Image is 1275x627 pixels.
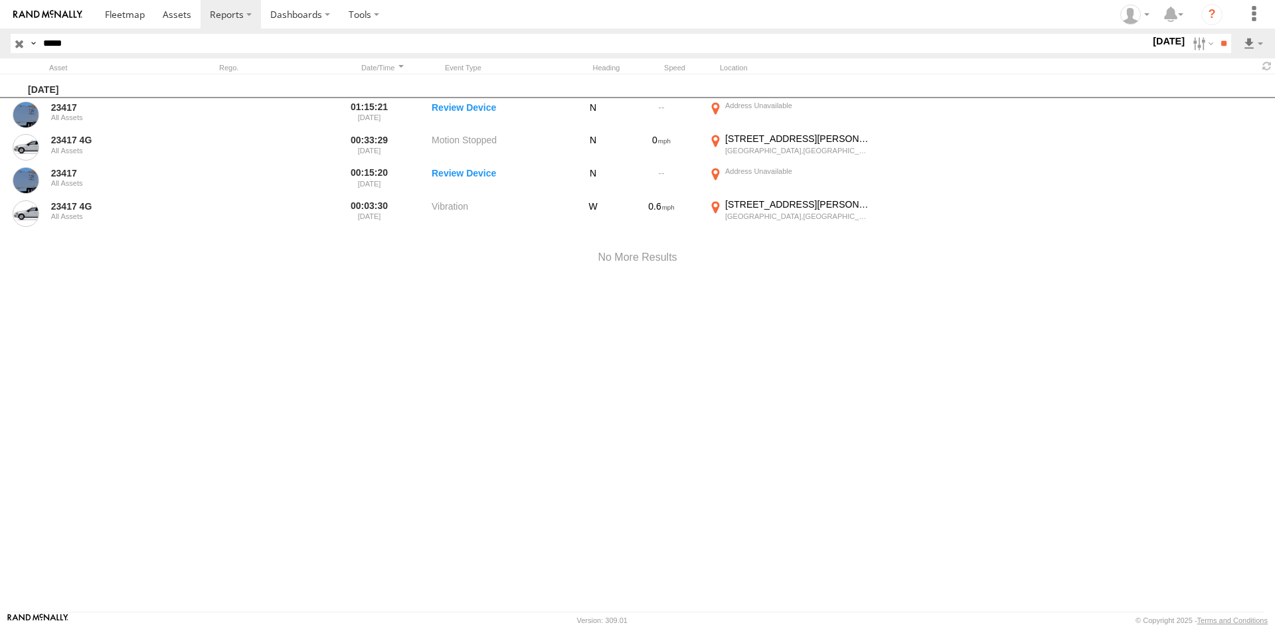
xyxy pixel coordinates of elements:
[725,198,871,210] div: [STREET_ADDRESS][PERSON_NAME]
[51,200,180,212] a: 23417 4G
[28,34,39,53] label: Search Query
[707,133,873,163] label: Click to View Event Location
[707,165,873,196] label: Click to View Event Location
[707,100,873,130] label: Click to View Event Location
[7,614,68,627] a: Visit our Website
[51,134,180,146] a: 23417 4G
[570,100,616,130] div: N
[725,146,871,155] div: [GEOGRAPHIC_DATA],[GEOGRAPHIC_DATA]
[1197,616,1268,624] a: Terms and Conditions
[1136,616,1268,624] div: © Copyright 2025 -
[51,113,180,121] div: All Assets
[344,100,394,130] label: 01:15:21 [DATE]
[432,165,564,196] label: Review Device
[51,212,180,220] div: All Assets
[1201,4,1223,25] i: ?
[357,63,408,72] div: Click to Sort
[1242,34,1264,53] label: Export results as...
[13,10,82,19] img: rand-logo.svg
[1187,34,1216,53] label: Search Filter Options
[344,165,394,196] label: 00:15:20 [DATE]
[622,133,701,163] div: 0
[432,198,564,229] label: Vibration
[51,179,180,187] div: All Assets
[51,102,180,113] a: 23417
[570,133,616,163] div: N
[51,167,180,179] a: 23417
[725,133,871,145] div: [STREET_ADDRESS][PERSON_NAME]
[1150,34,1187,48] label: [DATE]
[432,100,564,130] label: Review Device
[1259,60,1275,72] span: Refresh
[570,165,616,196] div: N
[707,198,873,229] label: Click to View Event Location
[622,198,701,229] div: 0.6
[577,616,628,624] div: Version: 309.01
[1116,5,1154,25] div: Puma Singh
[725,212,871,221] div: [GEOGRAPHIC_DATA],[GEOGRAPHIC_DATA]
[51,147,180,155] div: All Assets
[432,133,564,163] label: Motion Stopped
[344,133,394,163] label: 00:33:29 [DATE]
[570,198,616,229] div: W
[344,198,394,229] label: 00:03:30 [DATE]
